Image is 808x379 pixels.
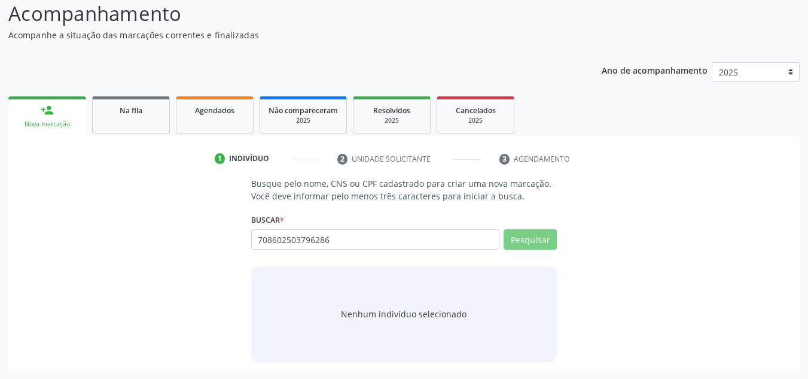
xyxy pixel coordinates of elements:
[17,120,78,129] div: Nova marcação
[120,105,142,116] span: Na fila
[602,62,708,77] p: Ano de acompanhamento
[446,116,505,125] div: 2025
[269,116,338,125] div: 2025
[195,105,234,116] span: Agendados
[41,104,54,117] div: person_add
[229,153,269,164] div: Indivíduo
[8,29,562,41] p: Acompanhe a situação das marcações correntes e finalizadas
[504,229,557,250] button: Pesquisar
[251,177,557,202] p: Busque pelo nome, CNS ou CPF cadastrado para criar uma nova marcação. Você deve informar pelo men...
[456,105,496,116] span: Cancelados
[341,308,466,320] div: Nenhum indivíduo selecionado
[251,229,500,250] input: Busque por nome, CNS ou CPF
[373,105,410,116] span: Resolvidos
[251,211,284,229] label: Buscar
[215,153,225,164] div: 1
[362,116,422,125] div: 2025
[269,105,338,116] span: Não compareceram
